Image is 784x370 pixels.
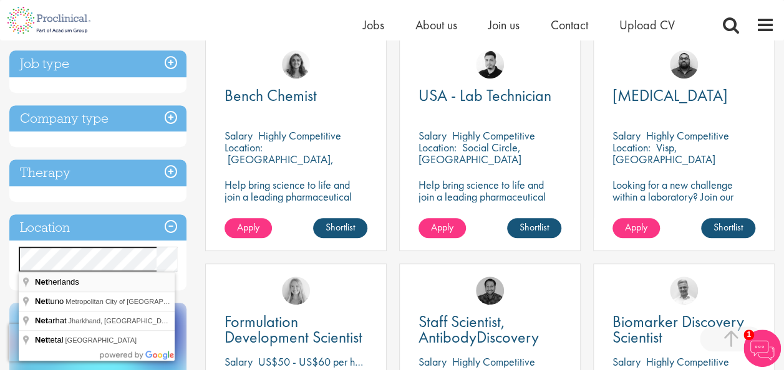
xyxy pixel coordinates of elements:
span: Jharkhand, [GEOGRAPHIC_DATA] [69,317,176,325]
span: herlands [35,277,81,287]
p: Help bring science to life and join a leading pharmaceutical company to play a key role in delive... [225,179,367,238]
a: Shortlist [313,218,367,238]
a: Shortlist [507,218,561,238]
a: About us [415,17,457,33]
h3: Job type [9,50,186,77]
span: Apply [625,221,647,234]
span: [MEDICAL_DATA] [612,85,728,106]
img: Mike Raletz [476,277,504,305]
span: Bench Chemist [225,85,317,106]
p: Highly Competitive [452,128,535,143]
span: tetal [35,335,65,344]
h3: Therapy [9,159,186,186]
img: Joshua Bye [670,277,698,305]
p: Visp, [GEOGRAPHIC_DATA] [612,140,715,166]
a: USA - Lab Technician [419,88,561,103]
span: Salary [225,128,253,143]
span: Net [35,316,48,325]
a: Apply [419,218,466,238]
span: arhat [35,316,69,325]
span: Net [35,335,48,344]
img: Jackie Cerchio [282,50,310,78]
p: Social Circle, [GEOGRAPHIC_DATA] [419,140,521,166]
p: Looking for a new challenge within a laboratory? Join our client where every experiment brings us... [612,179,755,226]
span: Apply [431,221,453,234]
a: Join us [488,17,520,33]
a: Jobs [363,17,384,33]
span: USA - Lab Technician [419,85,551,106]
p: Highly Competitive [646,128,729,143]
span: Biomarker Discovery Scientist [612,311,744,348]
p: Highly Competitive [646,354,729,369]
a: Shortlist [701,218,755,238]
span: Salary [419,128,447,143]
img: Ashley Bennett [670,50,698,78]
iframe: reCAPTCHA [9,324,168,361]
a: Contact [551,17,588,33]
span: 1 [743,330,754,340]
span: Formulation Development Scientist [225,311,362,348]
span: Metropolitan City of [GEOGRAPHIC_DATA], [GEOGRAPHIC_DATA] [65,298,273,305]
a: Apply [225,218,272,238]
span: Apply [237,221,259,234]
a: Bench Chemist [225,88,367,103]
span: Location: [225,140,263,154]
img: Shannon Briggs [282,277,310,305]
span: Staff Scientist, AntibodyDiscovery [419,311,539,348]
span: Net [35,277,48,287]
span: tuno [35,296,65,306]
span: Location: [419,140,457,154]
span: [GEOGRAPHIC_DATA] [65,336,137,344]
span: Net [35,296,48,306]
a: Apply [612,218,660,238]
a: Staff Scientist, AntibodyDiscovery [419,314,561,345]
a: Biomarker Discovery Scientist [612,314,755,345]
img: Chatbot [743,330,781,367]
h3: Company type [9,105,186,132]
p: [GEOGRAPHIC_DATA], [GEOGRAPHIC_DATA] [225,152,334,178]
span: Salary [419,354,447,369]
span: Location: [612,140,651,154]
span: Salary [612,354,641,369]
a: Formulation Development Scientist [225,314,367,345]
a: Upload CV [619,17,675,33]
p: Highly Competitive [452,354,535,369]
p: US$50 - US$60 per hour [258,354,369,369]
a: [MEDICAL_DATA] [612,88,755,103]
span: Salary [612,128,641,143]
img: Anderson Maldonado [476,50,504,78]
p: Highly Competitive [258,128,341,143]
h3: Location [9,214,186,241]
span: Salary [225,354,253,369]
p: Help bring science to life and join a leading pharmaceutical company to play a key role in delive... [419,179,561,238]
